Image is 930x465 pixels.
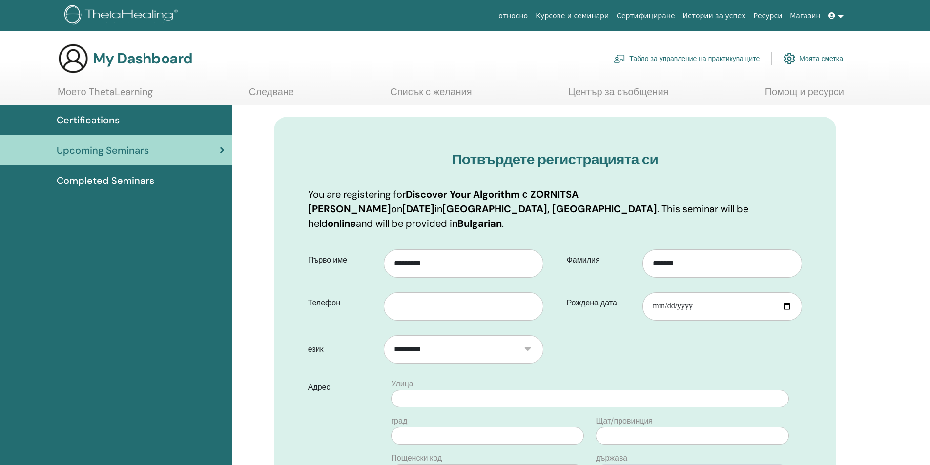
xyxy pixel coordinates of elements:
a: Истории за успех [679,7,750,25]
a: Помощ и ресурси [765,86,844,105]
label: град [391,415,407,427]
label: Щат/провинция [596,415,653,427]
span: Completed Seminars [57,173,154,188]
b: online [328,217,356,230]
label: Адрес [301,378,386,397]
p: You are registering for on in . This seminar will be held and will be provided in . [308,187,802,231]
label: Първо име [301,251,384,269]
a: Моята сметка [784,48,843,69]
h3: Потвърдете регистрацията си [308,151,802,168]
img: logo.png [64,5,181,27]
b: Bulgarian [457,217,502,230]
a: Моето ThetaLearning [58,86,153,105]
a: Следване [249,86,294,105]
label: Пощенски код [391,452,442,464]
b: [DATE] [402,202,434,215]
img: cog.svg [784,50,795,67]
label: Улица [391,378,413,390]
b: Discover Your Algorithm с ZORNITSA [PERSON_NAME] [308,188,579,215]
label: Фамилия [559,251,643,269]
a: Табло за управление на практикуващите [614,48,760,69]
h3: My Dashboard [93,50,192,67]
a: Сертифициране [613,7,679,25]
a: Център за съобщения [568,86,669,105]
label: Телефон [301,294,384,312]
label: Рождена дата [559,294,643,312]
label: език [301,340,384,359]
span: Upcoming Seminars [57,143,149,158]
a: Магазин [786,7,824,25]
a: Курсове и семинари [532,7,613,25]
img: generic-user-icon.jpg [58,43,89,74]
a: относно [495,7,532,25]
a: Ресурси [750,7,786,25]
img: chalkboard-teacher.svg [614,54,625,63]
label: държава [596,452,627,464]
span: Certifications [57,113,120,127]
a: Списък с желания [390,86,472,105]
b: [GEOGRAPHIC_DATA], [GEOGRAPHIC_DATA] [442,202,657,215]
